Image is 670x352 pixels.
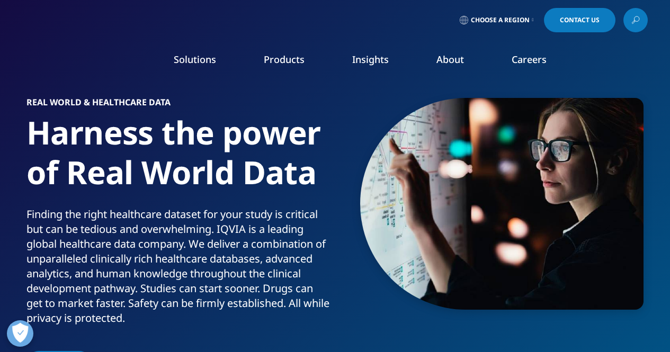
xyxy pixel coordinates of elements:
[112,37,648,87] nav: Primary
[544,8,615,32] a: Contact Us
[436,53,464,66] a: About
[264,53,305,66] a: Products
[512,53,547,66] a: Careers
[26,98,331,113] h6: Real World & Healthcare Data
[352,53,389,66] a: Insights
[26,113,331,207] h1: Harness the power of Real World Data
[560,17,600,23] span: Contact Us
[471,16,530,24] span: Choose a Region
[26,207,331,332] p: Finding the right healthcare dataset for your study is critical but can be tedious and overwhelmi...
[174,53,216,66] a: Solutions
[7,320,33,347] button: Open Preferences
[360,98,644,310] img: 2054_young-woman-touching-big-digital-monitor.jpg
